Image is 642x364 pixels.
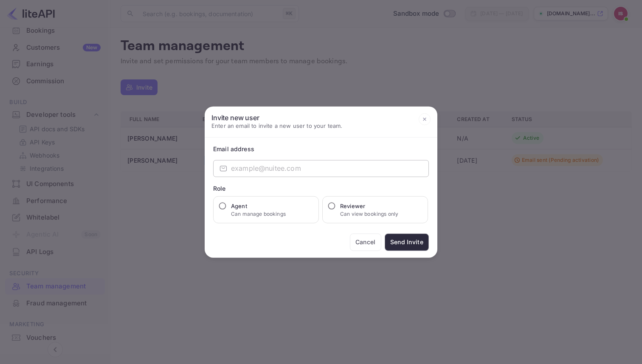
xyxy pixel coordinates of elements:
[385,233,429,251] button: Send Invite
[231,160,429,177] input: example@nuitee.com
[350,233,381,251] button: Cancel
[213,183,429,192] div: Role
[231,201,286,210] h6: Agent
[340,201,398,210] h6: Reviewer
[211,122,342,130] p: Enter an email to invite a new user to your team.
[213,144,429,153] div: Email address
[211,113,342,122] h6: Invite new user
[231,210,286,217] p: Can manage bookings
[340,210,398,217] p: Can view bookings only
